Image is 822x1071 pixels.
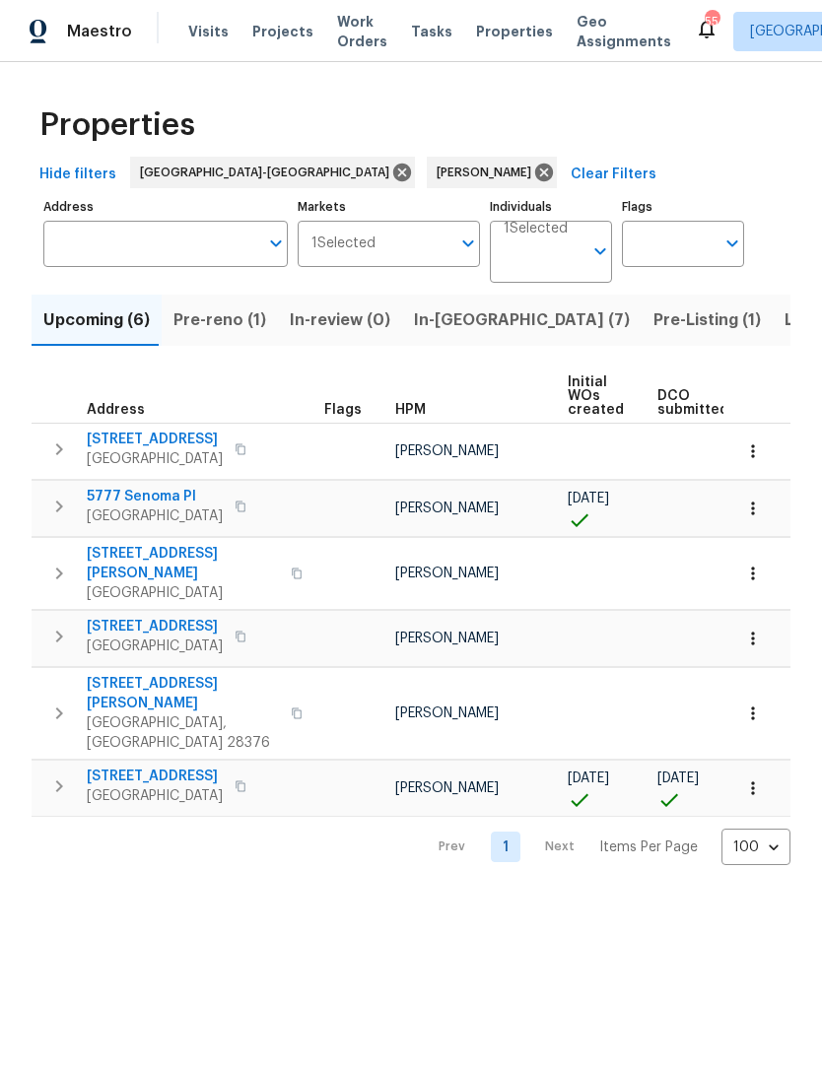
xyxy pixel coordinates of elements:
span: [GEOGRAPHIC_DATA] [87,636,223,656]
span: [GEOGRAPHIC_DATA] [87,449,223,469]
span: In-review (0) [290,306,390,334]
button: Open [262,230,290,257]
span: Geo Assignments [577,12,671,51]
span: Clear Filters [571,163,656,187]
span: [DATE] [568,492,609,505]
span: 5777 Senoma Pl [87,487,223,506]
button: Open [586,237,614,265]
button: Clear Filters [563,157,664,193]
span: 1 Selected [311,235,376,252]
span: Pre-Listing (1) [653,306,761,334]
span: Upcoming (6) [43,306,150,334]
span: 1 Selected [504,221,568,237]
span: Hide filters [39,163,116,187]
span: [PERSON_NAME] [395,502,499,515]
span: HPM [395,403,426,417]
span: DCO submitted [657,389,728,417]
span: [PERSON_NAME] [395,706,499,720]
span: [STREET_ADDRESS] [87,617,223,636]
label: Individuals [490,201,612,213]
span: [STREET_ADDRESS] [87,430,223,449]
span: [GEOGRAPHIC_DATA], [GEOGRAPHIC_DATA] 28376 [87,713,279,753]
span: Projects [252,22,313,41]
button: Open [719,230,746,257]
span: Pre-reno (1) [173,306,266,334]
span: [STREET_ADDRESS][PERSON_NAME] [87,544,279,583]
span: Flags [324,403,362,417]
span: [PERSON_NAME] [395,632,499,645]
span: [DATE] [568,771,609,785]
span: [GEOGRAPHIC_DATA] [87,506,223,526]
div: [GEOGRAPHIC_DATA]-[GEOGRAPHIC_DATA] [130,157,415,188]
span: In-[GEOGRAPHIC_DATA] (7) [414,306,630,334]
span: [DATE] [657,771,699,785]
span: [GEOGRAPHIC_DATA] [87,786,223,806]
span: Initial WOs created [568,375,624,417]
a: Goto page 1 [491,832,520,862]
div: 55 [705,12,719,32]
button: Hide filters [32,157,124,193]
span: Tasks [411,25,452,38]
label: Flags [622,201,744,213]
label: Address [43,201,288,213]
nav: Pagination Navigation [420,829,790,865]
span: Address [87,403,145,417]
span: [GEOGRAPHIC_DATA]-[GEOGRAPHIC_DATA] [140,163,397,182]
span: [PERSON_NAME] [437,163,539,182]
p: Items Per Page [599,837,698,857]
span: Properties [476,22,553,41]
span: [GEOGRAPHIC_DATA] [87,583,279,603]
span: [STREET_ADDRESS] [87,767,223,786]
span: Maestro [67,22,132,41]
span: [PERSON_NAME] [395,781,499,795]
div: [PERSON_NAME] [427,157,557,188]
span: [STREET_ADDRESS][PERSON_NAME] [87,674,279,713]
button: Open [454,230,482,257]
span: [PERSON_NAME] [395,444,499,458]
span: Visits [188,22,229,41]
span: Work Orders [337,12,387,51]
label: Markets [298,201,481,213]
span: Properties [39,115,195,135]
div: 100 [721,822,790,873]
span: [PERSON_NAME] [395,567,499,580]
